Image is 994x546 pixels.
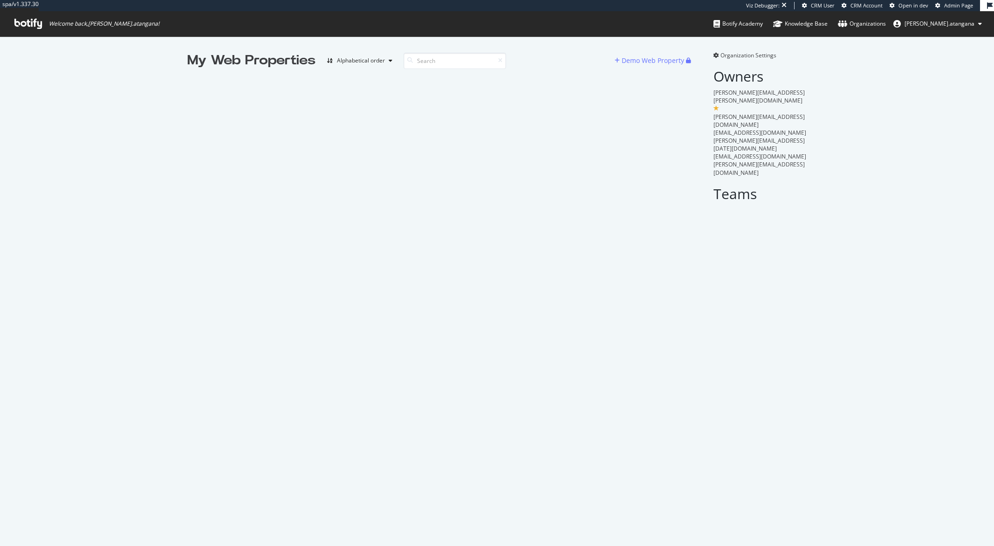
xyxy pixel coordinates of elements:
[49,20,159,28] span: Welcome back, [PERSON_NAME].atangana !
[886,16,989,31] button: [PERSON_NAME].atangana
[187,51,315,70] div: My Web Properties
[720,51,776,59] span: Organization Settings
[615,56,686,64] a: Demo Web Property
[773,19,828,28] div: Knowledge Base
[935,2,973,9] a: Admin Page
[905,20,974,28] span: renaud.atangana
[811,2,835,9] span: CRM User
[944,2,973,9] span: Admin Page
[337,58,385,63] div: Alphabetical order
[713,137,805,152] span: [PERSON_NAME][EMAIL_ADDRESS][DATE][DOMAIN_NAME]
[713,113,805,129] span: [PERSON_NAME][EMAIL_ADDRESS][DOMAIN_NAME]
[713,89,805,104] span: [PERSON_NAME][EMAIL_ADDRESS][PERSON_NAME][DOMAIN_NAME]
[802,2,835,9] a: CRM User
[713,69,807,84] h2: Owners
[746,2,780,9] div: Viz Debugger:
[850,2,883,9] span: CRM Account
[890,2,928,9] a: Open in dev
[898,2,928,9] span: Open in dev
[713,160,805,176] span: [PERSON_NAME][EMAIL_ADDRESS][DOMAIN_NAME]
[713,186,807,201] h2: Teams
[713,19,763,28] div: Botify Academy
[615,53,686,68] button: Demo Web Property
[713,11,763,36] a: Botify Academy
[773,11,828,36] a: Knowledge Base
[838,11,886,36] a: Organizations
[713,129,806,137] span: [EMAIL_ADDRESS][DOMAIN_NAME]
[622,56,684,65] div: Demo Web Property
[713,152,806,160] span: [EMAIL_ADDRESS][DOMAIN_NAME]
[404,53,506,69] input: Search
[838,19,886,28] div: Organizations
[323,53,396,68] button: Alphabetical order
[842,2,883,9] a: CRM Account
